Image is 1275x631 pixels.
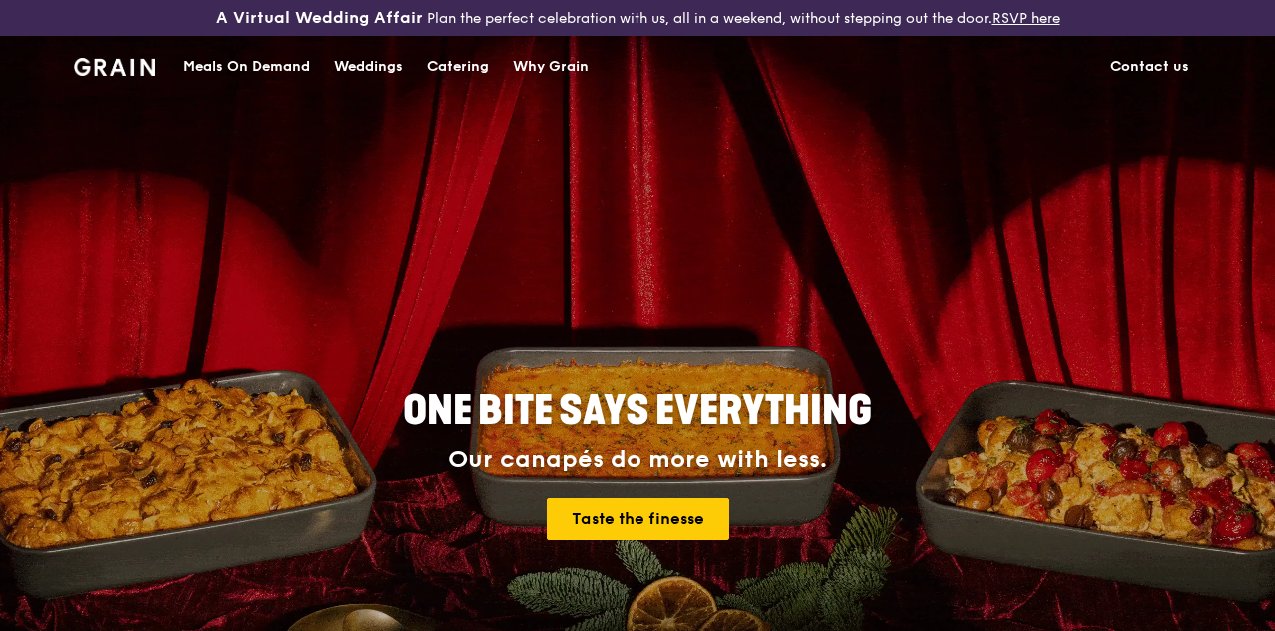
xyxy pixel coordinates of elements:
[74,58,155,76] img: Grain
[74,35,155,95] a: GrainGrain
[322,37,415,97] a: Weddings
[183,37,310,97] div: Meals On Demand
[403,387,872,435] span: ONE BITE SAYS EVERYTHING
[547,498,729,540] a: Taste the finesse
[992,10,1060,27] a: RSVP here
[1098,37,1201,97] a: Contact us
[334,37,403,97] div: Weddings
[278,446,997,474] div: Our canapés do more with less.
[427,37,489,97] div: Catering
[213,8,1063,28] div: Plan the perfect celebration with us, all in a weekend, without stepping out the door.
[501,37,601,97] a: Why Grain
[513,37,589,97] div: Why Grain
[415,37,501,97] a: Catering
[216,8,423,28] h3: A Virtual Wedding Affair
